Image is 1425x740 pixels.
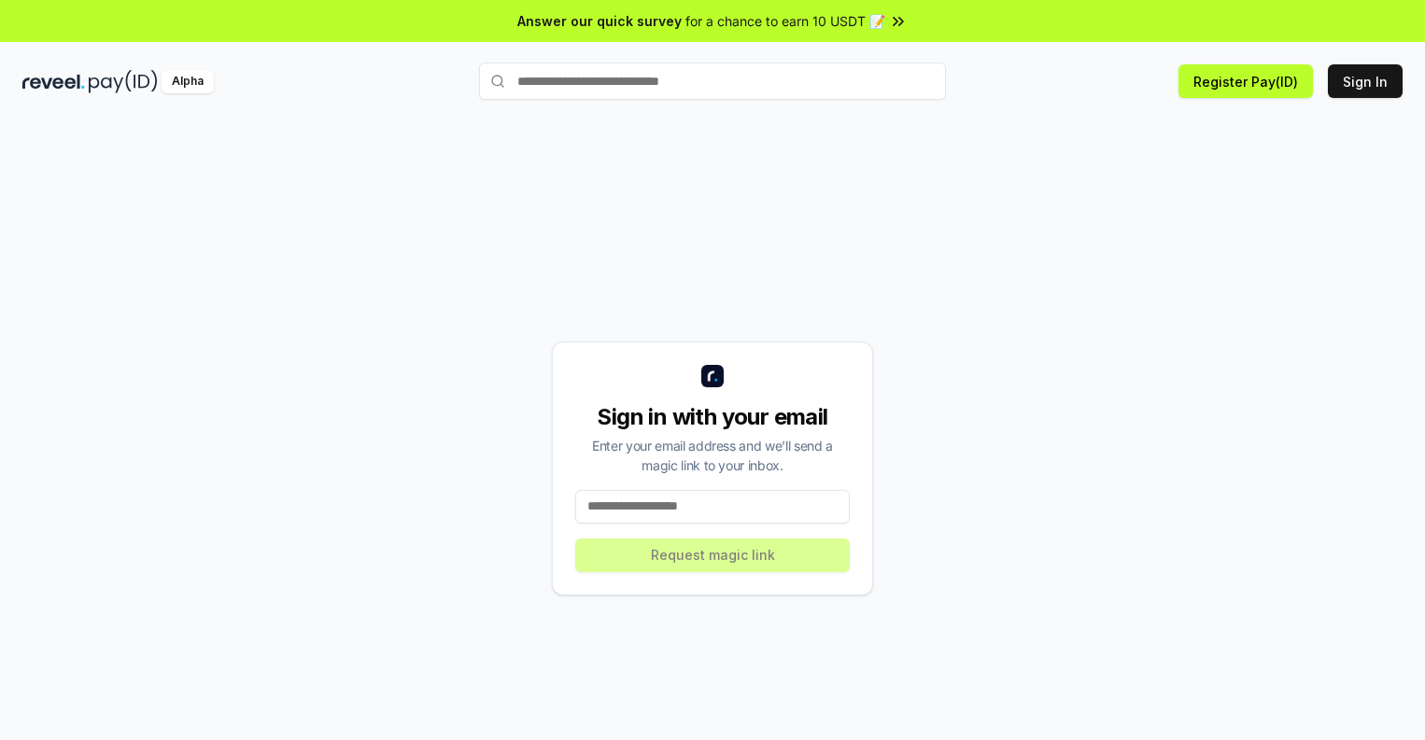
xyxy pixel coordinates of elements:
button: Sign In [1328,64,1403,98]
span: for a chance to earn 10 USDT 📝 [685,11,885,31]
div: Enter your email address and we’ll send a magic link to your inbox. [575,436,850,475]
img: reveel_dark [22,70,85,93]
div: Sign in with your email [575,402,850,432]
img: pay_id [89,70,158,93]
img: logo_small [701,365,724,387]
span: Answer our quick survey [517,11,682,31]
div: Alpha [162,70,214,93]
button: Register Pay(ID) [1178,64,1313,98]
